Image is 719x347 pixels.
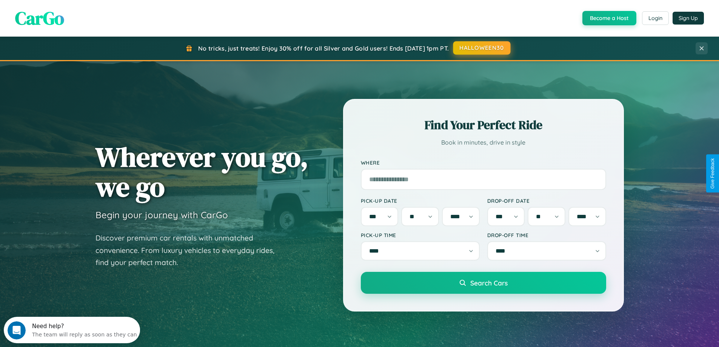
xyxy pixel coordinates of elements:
[487,232,606,238] label: Drop-off Time
[673,12,704,25] button: Sign Up
[8,321,26,339] iframe: Intercom live chat
[95,142,308,202] h1: Wherever you go, we go
[95,209,228,221] h3: Begin your journey with CarGo
[361,137,606,148] p: Book in minutes, drive in style
[4,317,140,343] iframe: Intercom live chat discovery launcher
[15,6,64,31] span: CarGo
[470,279,508,287] span: Search Cars
[582,11,636,25] button: Become a Host
[3,3,140,24] div: Open Intercom Messenger
[28,12,133,20] div: The team will reply as soon as they can
[453,41,511,55] button: HALLOWEEN30
[95,232,284,269] p: Discover premium car rentals with unmatched convenience. From luxury vehicles to everyday rides, ...
[198,45,449,52] span: No tricks, just treats! Enjoy 30% off for all Silver and Gold users! Ends [DATE] 1pm PT.
[361,272,606,294] button: Search Cars
[361,159,606,166] label: Where
[361,117,606,133] h2: Find Your Perfect Ride
[28,6,133,12] div: Need help?
[710,158,715,189] div: Give Feedback
[361,197,480,204] label: Pick-up Date
[642,11,669,25] button: Login
[487,197,606,204] label: Drop-off Date
[361,232,480,238] label: Pick-up Time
